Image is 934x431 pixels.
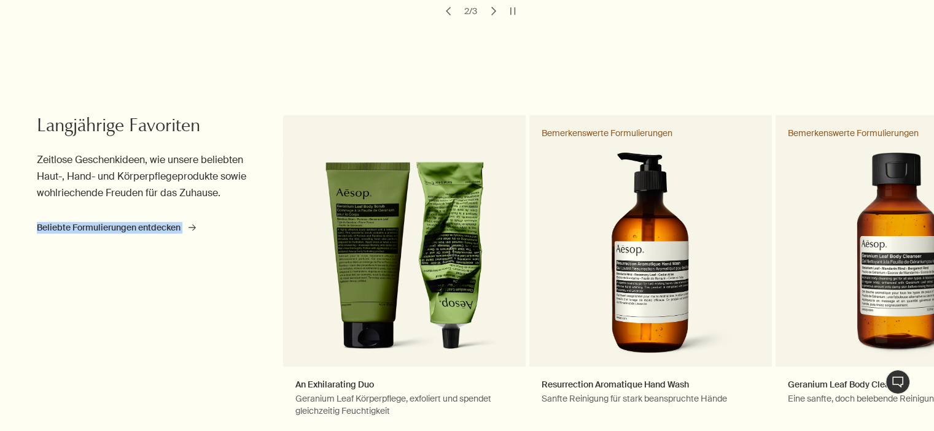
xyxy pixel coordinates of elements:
button: pause [504,2,521,20]
h2: Langjährige Favoriten [37,115,255,140]
a: Beliebte Formulierungen entdecken [37,222,196,234]
a: An Exhilarating DuoGeranium Leaf Körperpflege, exfoliert und spendet gleichzeitig FeuchtigkeitGer... [283,115,526,429]
button: previous slide [440,2,457,20]
button: Live-Support Chat [885,370,910,394]
p: Zeitlose Geschenkideen, wie unsere beliebten Haut-, Hand- und Körperpflegeprodukte sowie wohlriec... [37,151,255,202]
a: Resurrection Aromatique Hand WashSanfte Reinigung für stark beanspruchte HändeResurrection Aromat... [529,115,772,429]
button: next slide [485,2,502,20]
div: 2 / 3 [462,6,480,17]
